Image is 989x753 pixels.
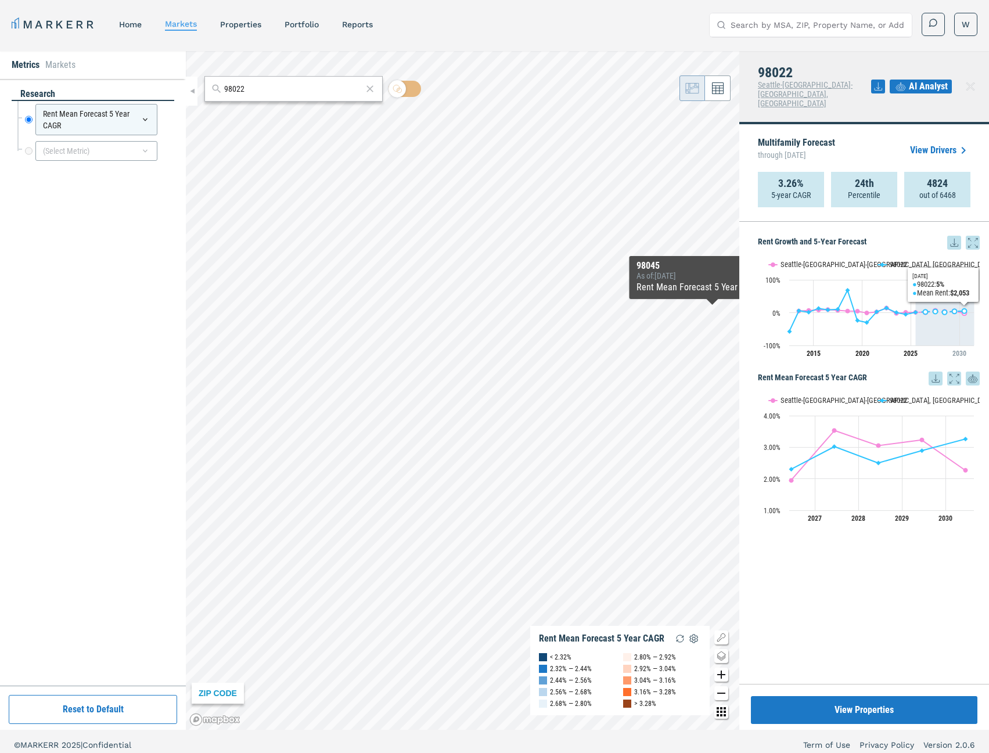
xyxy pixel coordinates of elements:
[904,312,908,316] path: Friday, 28 Jun, 17:00, -5.47. 98022.
[714,705,728,719] button: Other options map button
[634,663,676,675] div: 2.92% — 3.04%
[876,443,881,448] path: Wednesday, 14 Jun, 17:00, 3.05. Seattle-Tacoma-Bellevue, WA.
[943,309,947,314] path: Wednesday, 28 Jun, 17:00, 1.47. 98022.
[769,527,866,535] button: Show Seattle-Tacoma-Bellevue, WA
[12,88,174,101] div: research
[789,467,794,471] path: Sunday, 14 Jun, 17:00, 2.3. 98022.
[758,250,980,366] svg: Interactive chart
[832,428,837,433] path: Monday, 14 Jun, 17:00, 3.53. Seattle-Tacoma-Bellevue, WA.
[636,261,788,271] div: 98045
[787,329,792,334] path: Thursday, 28 Jun, 17:00, -57.41. 98022.
[758,372,980,385] h5: Rent Mean Forecast 5 Year CAGR
[778,178,804,189] strong: 3.26%
[165,19,197,28] a: markets
[808,514,822,523] text: 2027
[285,20,319,29] a: Portfolio
[952,309,957,314] path: Thursday, 28 Jun, 17:00, 4.09. 98022.
[878,260,908,269] button: Show 98022
[876,460,881,465] path: Wednesday, 14 Jun, 17:00, 2.5. 98022.
[714,630,728,644] button: Show/Hide Legend Map Button
[9,695,177,724] button: Reset to Default
[923,309,967,315] g: 98022, line 4 of 4 with 5 data points.
[807,310,811,315] path: Saturday, 28 Jun, 17:00, 1.26. 98022.
[714,649,728,663] button: Change style map button
[758,80,853,108] span: Seattle-[GEOGRAPHIC_DATA]-[GEOGRAPHIC_DATA], [GEOGRAPHIC_DATA]
[920,438,925,442] path: Thursday, 14 Jun, 17:00, 3.23. Seattle-Tacoma-Bellevue, WA.
[826,307,830,312] path: Tuesday, 28 Jun, 17:00, 8.5. 98022.
[855,318,860,323] path: Friday, 28 Jun, 17:00, -23.79. 98022.
[758,250,980,366] div: Rent Growth and 5-Year Forecast. Highcharts interactive chart.
[938,514,952,523] text: 2030
[963,468,968,473] path: Friday, 14 Jun, 17:00, 2.27. Seattle-Tacoma-Bellevue, WA.
[12,58,39,72] li: Metrics
[119,20,142,29] a: home
[764,412,781,420] text: 4.00%
[769,260,866,269] button: Show Seattle-Tacoma-Bellevue, WA
[919,189,956,201] p: out of 6468
[45,58,75,72] li: Markets
[890,396,907,405] text: 98022
[807,350,821,358] tspan: 2015
[771,189,811,201] p: 5-year CAGR
[963,437,968,441] path: Friday, 14 Jun, 17:00, 3.26. 98022.
[35,104,157,135] div: Rent Mean Forecast 5 Year CAGR
[875,309,879,314] path: Monday, 28 Jun, 17:00, 2.44. 98022.
[687,632,701,646] img: Settings
[550,663,592,675] div: 2.32% — 2.44%
[82,740,131,750] span: Confidential
[952,350,966,358] tspan: 2030
[927,178,948,189] strong: 4824
[923,739,975,751] a: Version 2.0.6
[851,514,865,523] text: 2028
[910,143,970,157] a: View Drivers
[192,683,244,704] div: ZIP CODE
[714,686,728,700] button: Zoom out map button
[962,19,970,30] span: W
[878,527,908,535] button: Show 98022
[62,740,82,750] span: 2025 |
[865,320,869,325] path: Sunday, 28 Jun, 17:00, -30.22. 98022.
[855,178,874,189] strong: 24th
[895,514,909,523] text: 2029
[772,309,781,318] text: 0%
[797,308,801,313] path: Friday, 28 Jun, 17:00, 5.8. 98022.
[550,651,571,663] div: < 2.32%
[832,444,837,449] path: Monday, 14 Jun, 17:00, 3.02. 98022.
[890,80,952,93] button: AI Analyst
[758,385,980,531] div: Rent Mean Forecast 5 Year CAGR. Highcharts interactive chart.
[848,189,880,201] p: Percentile
[539,633,664,644] div: Rent Mean Forecast 5 Year CAGR
[920,448,925,453] path: Thursday, 14 Jun, 17:00, 2.89. 98022.
[865,311,869,315] path: Sunday, 28 Jun, 17:00, -1.08. Seattle-Tacoma-Bellevue, WA.
[789,478,794,482] path: Sunday, 14 Jun, 17:00, 1.95. Seattle-Tacoma-Bellevue, WA.
[714,668,728,682] button: Zoom in map button
[186,51,739,730] canvas: Map
[550,686,592,698] div: 2.56% — 2.68%
[636,271,788,280] div: As of : [DATE]
[923,309,928,314] path: Sunday, 28 Jun, 17:00, 2.3. 98022.
[751,696,977,724] a: View Properties
[636,261,788,294] div: Map Tooltip Content
[673,632,687,646] img: Reload Legend
[884,305,889,310] path: Tuesday, 28 Jun, 17:00, 13.97. 98022.
[855,350,869,358] tspan: 2020
[12,16,96,33] a: MARKERR
[634,675,676,686] div: 3.04% — 3.16%
[904,350,918,358] tspan: 2025
[224,83,362,95] input: Search by MSA or ZIP Code
[954,13,977,36] button: W
[764,444,781,452] text: 3.00%
[636,280,788,294] div: Rent Mean Forecast 5 Year CAGR :
[836,307,840,312] path: Wednesday, 28 Jun, 17:00, 10.13. 98022.
[909,80,948,93] span: AI Analyst
[962,309,967,314] path: Friday, 28 Jun, 17:00, 4.72. 98022.
[634,651,676,663] div: 2.80% — 2.92%
[846,309,850,314] path: Thursday, 28 Jun, 17:00, 4.85. Seattle-Tacoma-Bellevue, WA.
[764,475,781,484] text: 2.00%
[914,310,918,315] path: Saturday, 28 Jun, 17:00, 0.95. 98022.
[189,713,240,726] a: Mapbox logo
[220,20,261,29] a: properties
[758,147,835,163] span: through [DATE]
[859,739,914,751] a: Privacy Policy
[634,686,676,698] div: 3.16% — 3.28%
